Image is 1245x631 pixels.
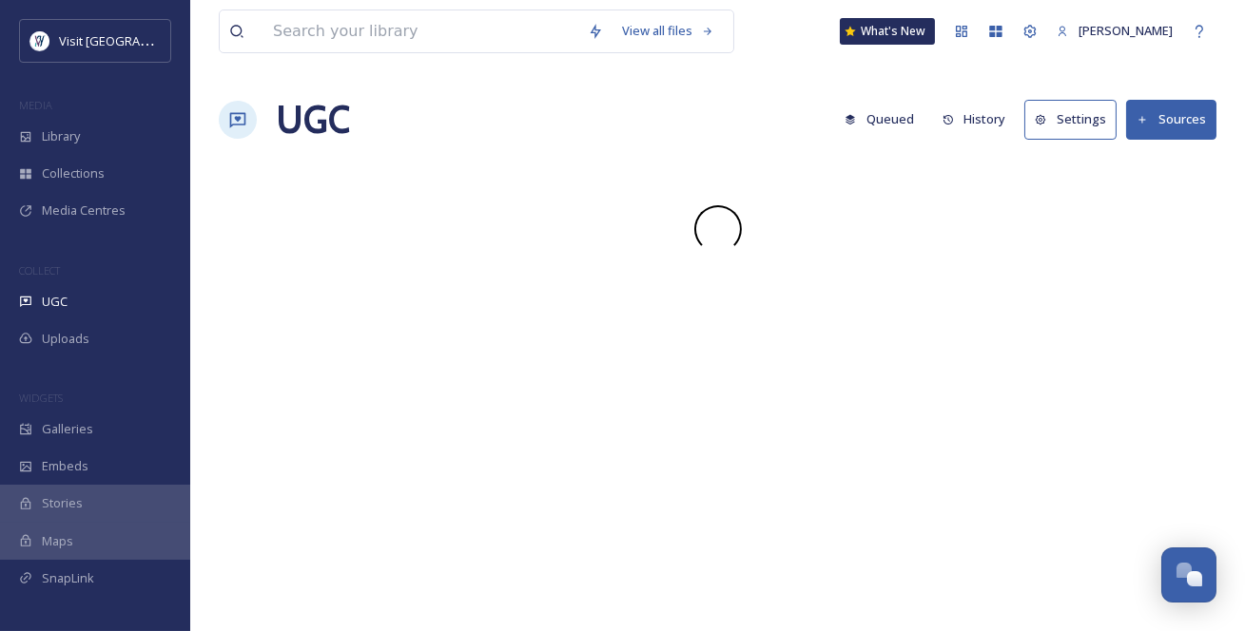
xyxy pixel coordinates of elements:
button: Queued [835,101,924,138]
a: View all files [613,12,724,49]
span: COLLECT [19,263,60,277]
span: Media Centres [42,201,126,220]
span: Stories [42,494,83,512]
span: Embeds [42,457,88,475]
span: [PERSON_NAME] [1079,22,1173,39]
span: WIDGETS [19,391,63,405]
span: Visit [GEOGRAPHIC_DATA] [59,31,206,49]
button: History [933,101,1016,138]
a: UGC [276,91,350,148]
span: MEDIA [19,98,52,112]
a: Queued [835,101,933,138]
span: Maps [42,532,73,550]
input: Search your library [263,10,578,52]
span: Uploads [42,330,89,348]
span: Collections [42,164,105,182]
a: History [933,101,1025,138]
a: [PERSON_NAME] [1047,12,1182,49]
button: Open Chat [1161,547,1216,602]
button: Settings [1024,100,1117,139]
a: Settings [1024,100,1126,139]
button: Sources [1126,100,1216,139]
span: Library [42,127,80,145]
img: Untitled%20design%20%2897%29.png [30,31,49,50]
span: Galleries [42,420,93,438]
span: UGC [42,293,68,311]
a: What's New [840,18,935,45]
span: SnapLink [42,569,94,587]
